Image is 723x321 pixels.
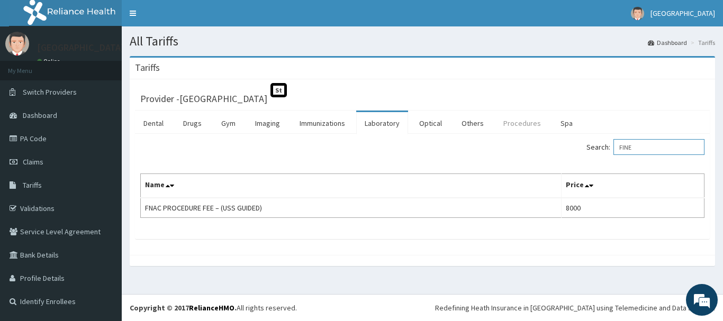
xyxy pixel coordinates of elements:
h1: All Tariffs [130,34,715,48]
span: Dashboard [23,111,57,120]
a: Optical [411,112,450,134]
a: Procedures [495,112,549,134]
h3: Tariffs [135,63,160,72]
div: Chat with us now [55,59,178,73]
h3: Provider - [GEOGRAPHIC_DATA] [140,94,267,104]
span: St [270,83,287,97]
a: Laboratory [356,112,408,134]
a: Dashboard [648,38,687,47]
span: We're online! [61,94,146,201]
img: d_794563401_company_1708531726252_794563401 [20,53,43,79]
img: User Image [5,32,29,56]
span: [GEOGRAPHIC_DATA] [650,8,715,18]
th: Name [141,174,562,198]
th: Price [561,174,704,198]
textarea: Type your message and hit 'Enter' [5,211,202,248]
a: Online [37,58,62,65]
a: Imaging [247,112,288,134]
a: Immunizations [291,112,354,134]
li: Tariffs [688,38,715,47]
a: Spa [552,112,581,134]
td: FNAC PROCEDURE FEE – (USS GUIDED) [141,198,562,218]
a: Drugs [175,112,210,134]
img: User Image [631,7,644,20]
span: Tariffs [23,180,42,190]
span: Switch Providers [23,87,77,97]
a: Gym [213,112,244,134]
input: Search: [613,139,704,155]
span: Claims [23,157,43,167]
div: Minimize live chat window [174,5,199,31]
a: Others [453,112,492,134]
a: Dental [135,112,172,134]
footer: All rights reserved. [122,294,723,321]
td: 8000 [561,198,704,218]
p: [GEOGRAPHIC_DATA] [37,43,124,52]
strong: Copyright © 2017 . [130,303,237,313]
a: RelianceHMO [189,303,234,313]
div: Redefining Heath Insurance in [GEOGRAPHIC_DATA] using Telemedicine and Data Science! [435,302,715,313]
label: Search: [586,139,704,155]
